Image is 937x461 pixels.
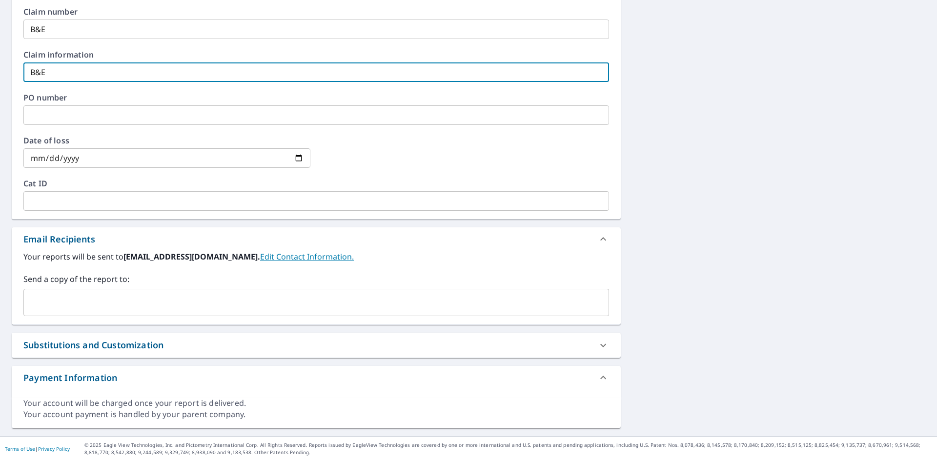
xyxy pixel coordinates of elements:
[12,333,621,358] div: Substitutions and Customization
[260,251,354,262] a: EditContactInfo
[23,339,163,352] div: Substitutions and Customization
[23,94,609,101] label: PO number
[23,251,609,262] label: Your reports will be sent to
[5,445,35,452] a: Terms of Use
[12,227,621,251] div: Email Recipients
[84,441,932,456] p: © 2025 Eagle View Technologies, Inc. and Pictometry International Corp. All Rights Reserved. Repo...
[23,51,609,59] label: Claim information
[23,180,609,187] label: Cat ID
[23,409,609,420] div: Your account payment is handled by your parent company.
[38,445,70,452] a: Privacy Policy
[23,371,117,384] div: Payment Information
[23,137,310,144] label: Date of loss
[123,251,260,262] b: [EMAIL_ADDRESS][DOMAIN_NAME].
[23,233,95,246] div: Email Recipients
[23,273,609,285] label: Send a copy of the report to:
[12,366,621,389] div: Payment Information
[5,446,70,452] p: |
[23,398,609,409] div: Your account will be charged once your report is delivered.
[23,8,609,16] label: Claim number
